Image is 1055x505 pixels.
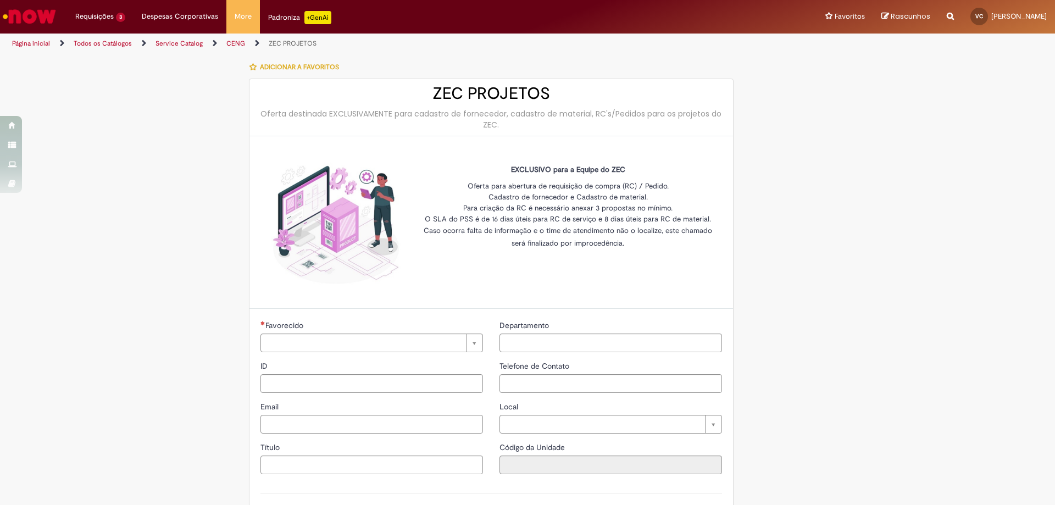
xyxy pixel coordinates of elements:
button: Adicionar a Favoritos [249,56,345,79]
span: Despesas Corporativas [142,11,218,22]
span: ID [260,361,270,371]
span: Para criação da RC é necessário anexar 3 propostas no mínimo. [463,203,673,213]
ul: Trilhas de página [8,34,695,54]
span: Email [260,402,281,412]
span: Adicionar a Favoritos [260,63,339,71]
input: ID [260,374,483,393]
input: Título [260,456,483,474]
span: Necessários - Favorecido [265,320,306,330]
span: Título [260,442,282,452]
a: Service Catalog [156,39,203,48]
input: Email [260,415,483,434]
a: Todos os Catálogos [74,39,132,48]
a: Limpar campo Local [499,415,722,434]
strong: EXCLUSIVO para a Equipe do ZEC [511,165,625,174]
a: ZEC PROJETOS [269,39,316,48]
span: Oferta para abertura de requisição de compra (RC) / Pedido. Cadastro de fornecedor e Cadastro de ... [468,181,669,202]
span: O SLA do PSS é de 16 dias úteis para RC de serviço e 8 dias úteis para RC de material. [425,214,711,224]
p: +GenAi [304,11,331,24]
img: ServiceNow [1,5,58,27]
span: 3 [116,13,125,22]
input: Departamento [499,334,722,352]
span: Rascunhos [891,11,930,21]
span: More [235,11,252,22]
a: CENG [226,39,245,48]
span: Requisições [75,11,114,22]
input: Código da Unidade [499,456,722,474]
span: Local [499,402,520,412]
span: Favoritos [835,11,865,22]
span: Telefone de Contato [499,361,571,371]
span: Caso ocorra falta de informação e o time de atendimento não o localize, este chamado será finaliz... [424,226,712,248]
a: Rascunhos [881,12,930,22]
input: Telefone de Contato [499,374,722,393]
span: [PERSON_NAME] [991,12,1047,21]
h2: ZEC PROJETOS [260,85,722,103]
span: Departamento [499,320,551,330]
span: VC [975,13,983,20]
a: Página inicial [12,39,50,48]
span: Somente leitura - Código da Unidade [499,442,567,452]
div: Oferta destinada EXCLUSIVAMENTE para cadastro de fornecedor, cadastro de material, RC's/Pedidos p... [260,108,722,130]
img: ZEC PROJETOS [271,158,403,287]
a: Limpar campo Favorecido [260,334,483,352]
label: Somente leitura - Código da Unidade [499,442,567,453]
div: Padroniza [268,11,331,24]
span: Necessários [260,321,265,325]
